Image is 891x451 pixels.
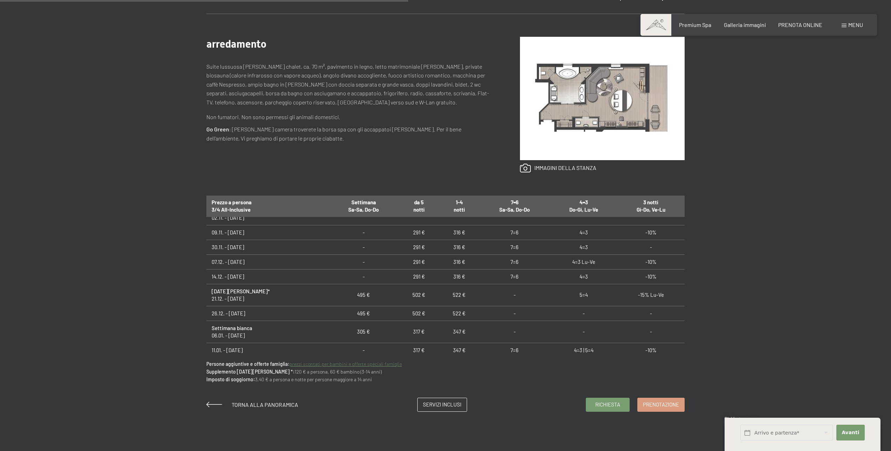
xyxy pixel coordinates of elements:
td: - [617,306,685,321]
strong: Go Green [206,126,229,132]
a: Servizi inclusi [418,398,467,411]
th: Settimana Sa-Sa, Do-Do [329,195,399,217]
img: Romantic Suite con biosauna [520,37,685,160]
td: -10% [617,343,685,357]
td: 347 € [439,343,479,357]
th: 1-4 notti [439,195,479,217]
td: 316 € [439,225,479,240]
td: 11.01. - [DATE] [206,343,329,357]
td: 316 € [439,269,479,284]
a: Premium Spa [679,21,711,28]
p: : [PERSON_NAME] camera troverete la borsa spa con gli accappatoi [PERSON_NAME]. Per il bene dell’... [206,125,492,143]
td: - [550,306,617,321]
strong: Supplemento [DATE][PERSON_NAME] *: [206,369,295,375]
span: Menu [848,21,863,28]
strong: Imposto di soggiorno: [206,376,255,382]
td: - [617,321,685,343]
td: 317 € [399,321,439,343]
td: 495 € [329,306,399,321]
strong: Settimana bianca [212,325,252,331]
p: Non fumatori. Non sono permessi gli animali domestici. [206,112,492,122]
a: Torna alla panoramica [206,401,298,408]
a: prezzi scontati per bambini e offerte speciali famiglie [289,361,402,367]
a: Galleria immagini [724,21,766,28]
td: 30.11. - [DATE] [206,240,329,254]
td: 347 € [439,321,479,343]
td: 26.12. - [DATE] [206,306,329,321]
td: 09.11. - [DATE] [206,225,329,240]
td: 5=4 [550,284,617,306]
a: Prenotazione [638,398,684,411]
td: - [329,343,399,357]
td: -15% Lu-Ve [617,284,685,306]
td: - [479,321,550,343]
td: - [329,240,399,254]
td: 7=6 [479,240,550,254]
td: 316 € [439,254,479,269]
td: - [329,254,399,269]
th: Prezzo a persona 3/4 All-Inclusive [206,195,329,217]
td: - [479,306,550,321]
th: da 5 notti [399,195,439,217]
span: Avanti [842,429,859,436]
td: 291 € [399,254,439,269]
td: -10% [617,254,685,269]
th: 3 notti Gi-Do, Ve-Lu [617,195,685,217]
td: 7=6 [479,225,550,240]
strong: Persone aggiuntive e offerte famiglia: [206,361,289,367]
td: 4=3 [550,240,617,254]
button: Avanti [836,425,865,440]
a: PRENOTA ONLINE [778,21,822,28]
td: - [550,321,617,343]
p: Suite lussuosa [PERSON_NAME] chalet, ca. 70 m², pavimento in legno, letto matrimoniale [PERSON_NA... [206,62,492,107]
th: 7=6 Sa-Sa, Do-Do [479,195,550,217]
td: 06.01. - [DATE] [206,321,329,343]
td: - [617,240,685,254]
td: 7=6 [479,343,550,357]
td: 502 € [399,284,439,306]
td: 7=6 [479,254,550,269]
td: 07.12. - [DATE] [206,254,329,269]
span: Richiesta [595,401,620,408]
span: Prenotazione [643,401,679,408]
td: -10% [617,269,685,284]
th: 4=3 Do-Gi, Lu-Ve [550,195,617,217]
td: 495 € [329,284,399,306]
span: arredamento [206,38,266,50]
td: 291 € [399,269,439,284]
td: 14.12. - [DATE] [206,269,329,284]
td: 291 € [399,240,439,254]
span: Torna alla panoramica [232,401,298,408]
span: Servizi inclusi [423,401,461,408]
td: -10% [617,225,685,240]
p: 120 € a persona, 60 € bambino (3-14 anni) 3,40 € a persona e notte per persone maggiore a 14 anni [206,360,685,384]
td: - [329,225,399,240]
td: 502 € [399,306,439,321]
td: - [479,284,550,306]
td: 4=3 [550,269,617,284]
td: 317 € [399,343,439,357]
td: 4=3 Lu-Ve [550,254,617,269]
td: 7=6 [479,269,550,284]
td: 21.12. - [DATE] [206,284,329,306]
td: 522 € [439,284,479,306]
td: 522 € [439,306,479,321]
td: 291 € [399,225,439,240]
a: Richiesta [586,398,629,411]
span: Richiesta express [725,416,760,422]
td: - [329,269,399,284]
td: 4=3 [550,225,617,240]
td: 305 € [329,321,399,343]
td: 4=3 | 5=4 [550,343,617,357]
td: 316 € [439,240,479,254]
strong: [DATE][PERSON_NAME]* [212,288,270,294]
